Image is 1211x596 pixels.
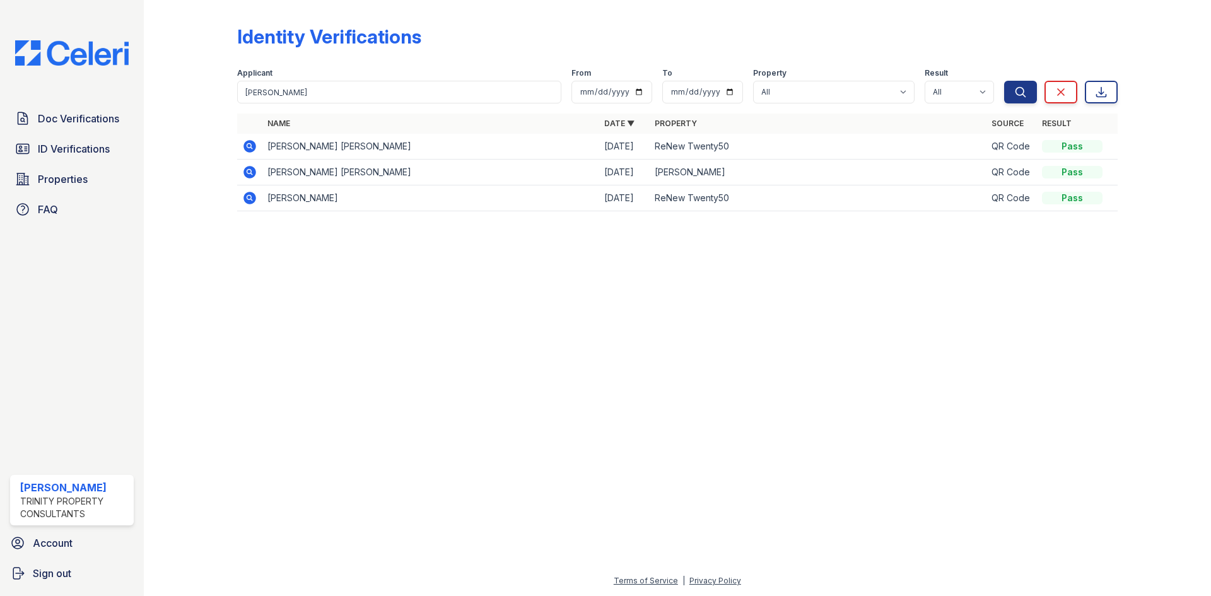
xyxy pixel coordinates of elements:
td: [DATE] [599,160,650,185]
label: To [662,68,672,78]
div: Pass [1042,192,1103,204]
td: [PERSON_NAME] [262,185,599,211]
td: [PERSON_NAME] [650,160,986,185]
div: Pass [1042,166,1103,178]
a: Terms of Service [614,576,678,585]
a: ID Verifications [10,136,134,161]
div: [PERSON_NAME] [20,480,129,495]
span: Properties [38,172,88,187]
a: Privacy Policy [689,576,741,585]
a: Properties [10,167,134,192]
span: Sign out [33,566,71,581]
input: Search by name or phone number [237,81,561,103]
div: Pass [1042,140,1103,153]
a: Account [5,530,139,556]
a: Sign out [5,561,139,586]
div: Identity Verifications [237,25,421,48]
td: QR Code [986,134,1037,160]
label: Property [753,68,787,78]
a: FAQ [10,197,134,222]
label: Result [925,68,948,78]
a: Property [655,119,697,128]
a: Source [992,119,1024,128]
span: ID Verifications [38,141,110,156]
a: Result [1042,119,1072,128]
span: FAQ [38,202,58,217]
a: Name [267,119,290,128]
td: QR Code [986,185,1037,211]
td: [PERSON_NAME] [PERSON_NAME] [262,160,599,185]
span: Doc Verifications [38,111,119,126]
td: ReNew Twenty50 [650,185,986,211]
label: From [571,68,591,78]
td: [DATE] [599,185,650,211]
label: Applicant [237,68,272,78]
td: QR Code [986,160,1037,185]
td: [PERSON_NAME] [PERSON_NAME] [262,134,599,160]
td: ReNew Twenty50 [650,134,986,160]
a: Date ▼ [604,119,635,128]
div: | [682,576,685,585]
a: Doc Verifications [10,106,134,131]
td: [DATE] [599,134,650,160]
span: Account [33,535,73,551]
img: CE_Logo_Blue-a8612792a0a2168367f1c8372b55b34899dd931a85d93a1a3d3e32e68fde9ad4.png [5,40,139,66]
div: Trinity Property Consultants [20,495,129,520]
